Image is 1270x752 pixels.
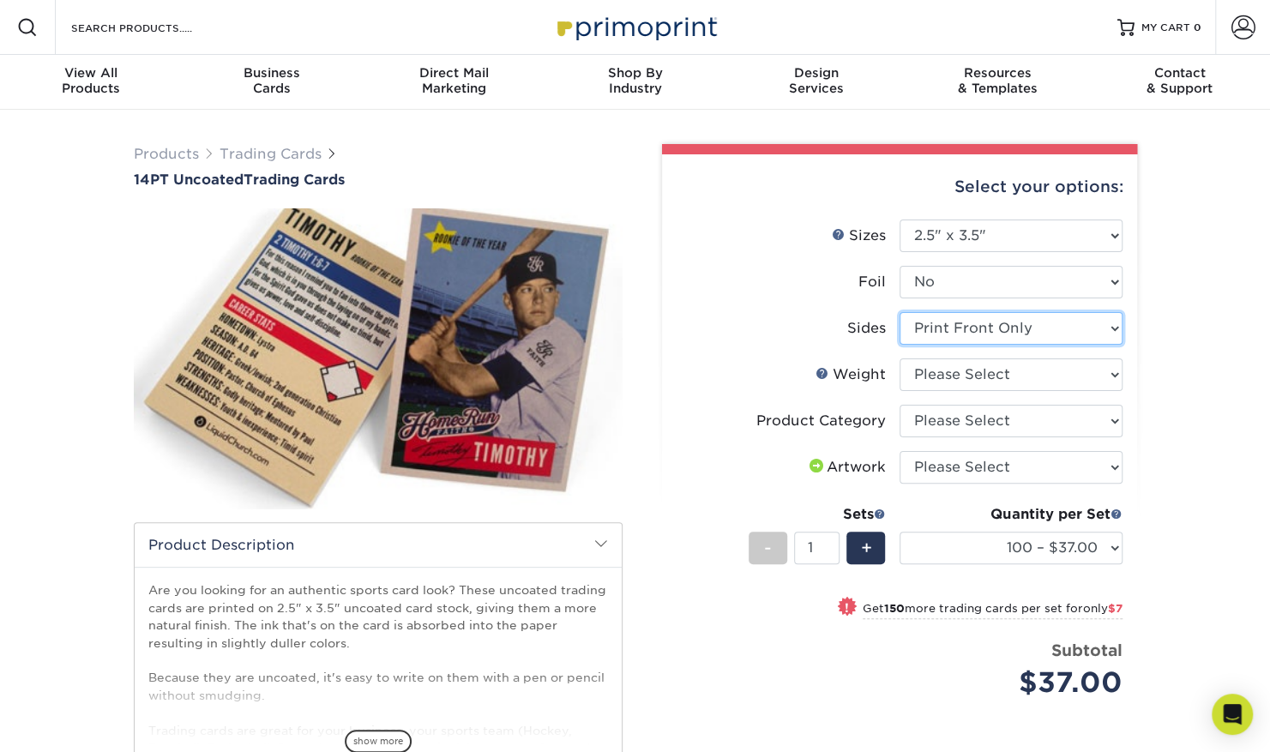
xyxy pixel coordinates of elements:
div: Sides [847,318,886,339]
div: Marketing [363,65,545,96]
div: Services [725,65,907,96]
span: Business [182,65,364,81]
span: $7 [1108,602,1123,615]
small: Get more trading cards per set for [863,602,1123,619]
a: Direct MailMarketing [363,55,545,110]
span: Design [725,65,907,81]
div: & Templates [907,65,1089,96]
span: Contact [1088,65,1270,81]
div: Artwork [806,457,886,478]
span: Shop By [545,65,726,81]
span: 0 [1194,21,1201,33]
a: 14PT UncoatedTrading Cards [134,171,623,188]
span: - [764,535,772,561]
span: only [1083,602,1123,615]
strong: Subtotal [1051,641,1123,659]
a: Products [134,146,199,162]
span: ! [845,599,849,617]
div: Quantity per Set [900,504,1123,525]
span: Direct Mail [363,65,545,81]
input: SEARCH PRODUCTS..... [69,17,237,38]
a: DesignServices [725,55,907,110]
div: Weight [816,364,886,385]
a: Contact& Support [1088,55,1270,110]
a: Shop ByIndustry [545,55,726,110]
div: & Support [1088,65,1270,96]
div: Sizes [832,226,886,246]
div: Industry [545,65,726,96]
a: Trading Cards [220,146,322,162]
img: Primoprint [550,9,721,45]
div: Cards [182,65,364,96]
strong: 150 [884,602,905,615]
h1: Trading Cards [134,171,623,188]
div: Open Intercom Messenger [1212,694,1253,735]
span: 14PT Uncoated [134,171,244,188]
iframe: Google Customer Reviews [4,700,146,746]
span: + [860,535,871,561]
div: Product Category [756,411,886,431]
div: Select your options: [676,154,1123,220]
h2: Product Description [135,523,622,567]
a: BusinessCards [182,55,364,110]
img: 14PT Uncoated 01 [134,190,623,527]
div: Sets [749,504,886,525]
div: Foil [858,272,886,292]
span: MY CART [1141,21,1190,35]
div: $37.00 [912,662,1123,703]
span: Resources [907,65,1089,81]
a: Resources& Templates [907,55,1089,110]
